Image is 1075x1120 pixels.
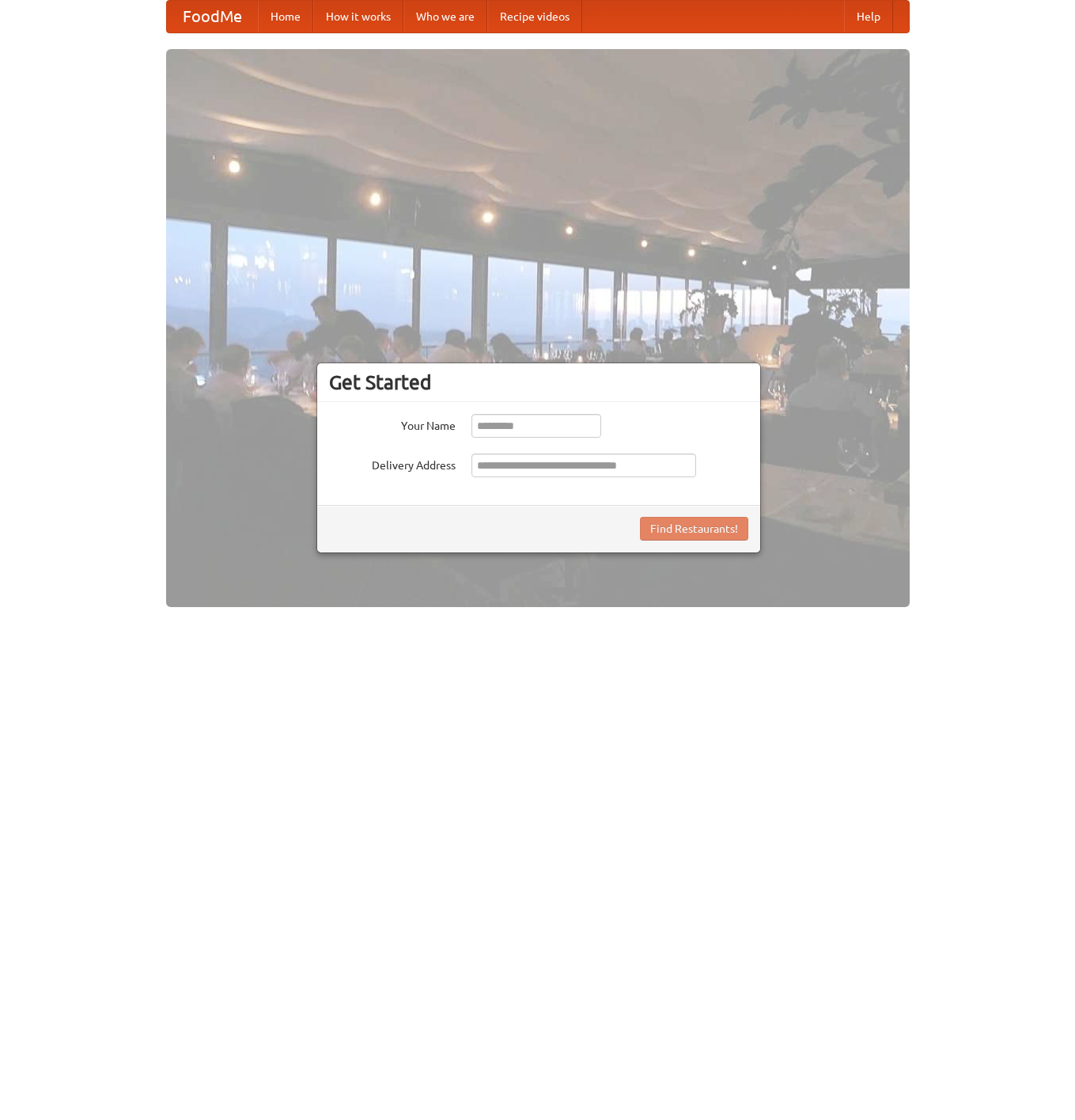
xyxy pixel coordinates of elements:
[844,1,893,32] a: Help
[487,1,582,32] a: Recipe videos
[329,414,456,434] label: Your Name
[403,1,487,32] a: Who we are
[258,1,313,32] a: Home
[640,517,748,541] button: Find Restaurants!
[167,1,258,32] a: FoodMe
[329,370,748,394] h3: Get Started
[313,1,403,32] a: How it works
[329,454,456,473] label: Delivery Address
